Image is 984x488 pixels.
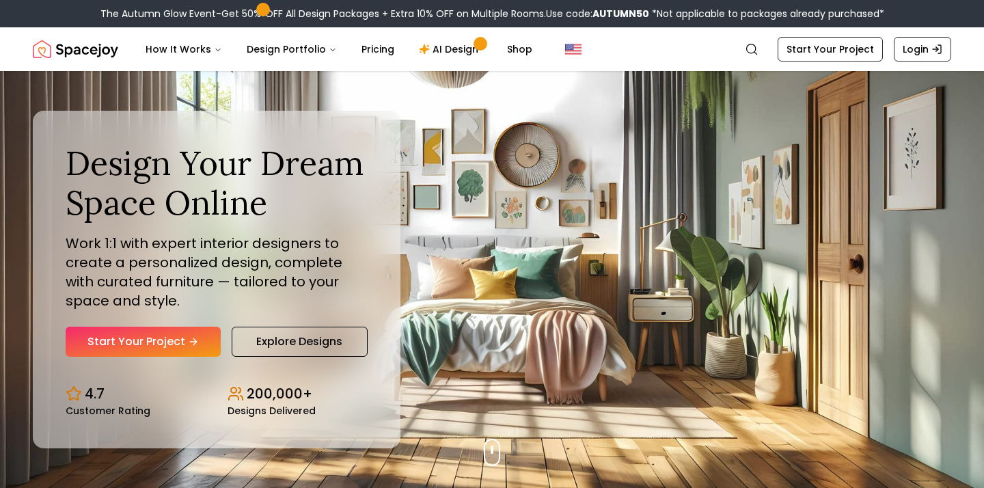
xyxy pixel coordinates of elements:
a: Shop [496,36,543,63]
img: Spacejoy Logo [33,36,118,63]
a: AI Design [408,36,493,63]
span: *Not applicable to packages already purchased* [649,7,884,21]
a: Explore Designs [232,327,368,357]
a: Spacejoy [33,36,118,63]
small: Customer Rating [66,406,150,416]
h1: Design Your Dream Space Online [66,144,368,222]
p: 4.7 [85,384,105,403]
a: Start Your Project [66,327,221,357]
p: Work 1:1 with expert interior designers to create a personalized design, complete with curated fu... [66,234,368,310]
a: Login [894,37,951,62]
a: Pricing [351,36,405,63]
img: United States [565,41,582,57]
b: AUTUMN50 [592,7,649,21]
p: 200,000+ [247,384,312,403]
small: Designs Delivered [228,406,316,416]
button: How It Works [135,36,233,63]
div: The Autumn Glow Event-Get 50% OFF All Design Packages + Extra 10% OFF on Multiple Rooms. [100,7,884,21]
span: Use code: [546,7,649,21]
button: Design Portfolio [236,36,348,63]
a: Start Your Project [778,37,883,62]
nav: Main [135,36,543,63]
nav: Global [33,27,951,71]
div: Design stats [66,373,368,416]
